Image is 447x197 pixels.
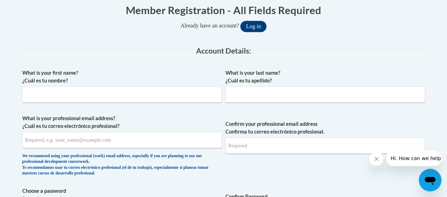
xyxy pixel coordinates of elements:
iframe: Button to launch messaging window [419,169,441,191]
span: Account Details: [196,46,251,55]
span: Hi. How can we help? [4,5,57,11]
span: Already have an account? [181,23,239,29]
iframe: Message from company [386,150,441,166]
input: Metadata input [22,86,222,103]
label: What is your first name? ¿Cuál es tu nombre? [22,69,222,85]
iframe: Close message [369,152,383,166]
h1: Member Registration - All Fields Required [22,3,425,17]
label: What is your last name? ¿Cuál es tu apellido? [225,69,425,85]
input: Metadata input [225,86,425,103]
label: Confirm your professional email address Confirma tu correo electrónico profesional. [225,120,425,136]
label: What is your professional email address? ¿Cuál es tu correo electrónico profesional? [22,115,222,130]
input: Metadata input [22,132,222,148]
button: Log in [240,21,266,32]
input: Required [225,137,425,154]
div: We recommend using your professional (work) email address, especially if you are planning to use ... [22,153,222,177]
